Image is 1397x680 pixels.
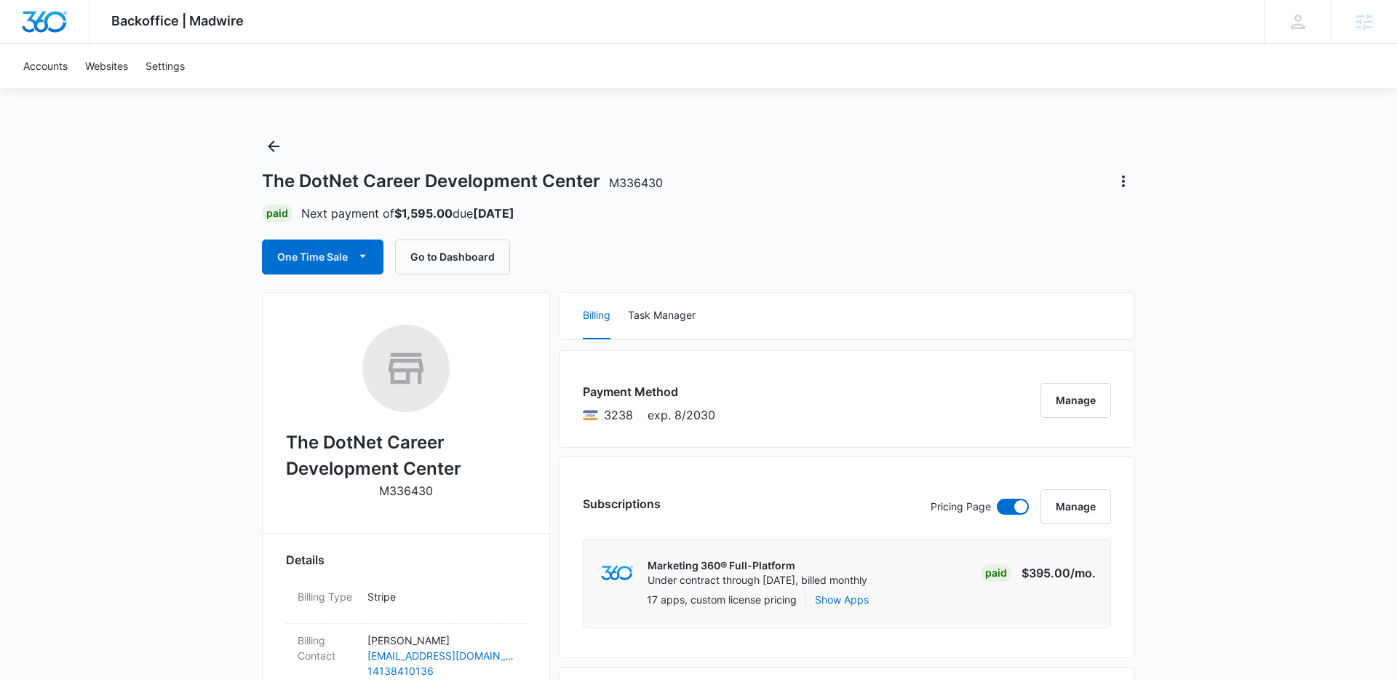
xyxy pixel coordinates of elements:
h3: Subscriptions [583,495,661,513]
div: Paid [262,205,292,222]
p: 17 apps, custom license pricing [647,592,797,607]
h1: The DotNet Career Development Center [262,170,663,192]
dt: Billing Contact [298,633,356,663]
h3: Payment Method [583,383,715,400]
p: $395.00 [1022,564,1096,582]
button: Actions [1112,170,1135,193]
a: Accounts [15,44,76,88]
img: marketing360Logo [601,566,632,581]
strong: $1,595.00 [394,206,453,221]
span: Backoffice | Madwire [111,13,244,28]
button: Show Apps [815,592,869,607]
a: Websites [76,44,137,88]
p: Pricing Page [931,499,991,515]
button: One Time Sale [262,240,383,274]
span: /mo. [1070,566,1096,580]
button: Manage [1040,383,1111,418]
span: M336430 [609,175,663,190]
button: Back [262,135,285,158]
span: Details [286,551,325,569]
p: Next payment of due [301,205,514,222]
button: Manage [1040,489,1111,524]
h2: The DotNet Career Development Center [286,430,526,482]
p: Under contract through [DATE], billed monthly [648,573,867,588]
p: Marketing 360® Full-Platform [648,558,867,573]
a: [EMAIL_ADDRESS][DOMAIN_NAME] [367,648,514,663]
div: Billing TypeStripe [286,580,526,624]
button: Go to Dashboard [395,240,510,274]
strong: [DATE] [473,206,514,221]
a: 14138410136 [367,663,514,679]
div: Paid [981,564,1011,582]
span: Visa ending with [604,406,633,424]
p: [PERSON_NAME] [367,633,514,648]
p: Stripe [367,589,514,604]
button: Billing [583,293,610,339]
span: exp. 8/2030 [648,406,715,424]
p: M336430 [379,482,433,499]
a: Settings [137,44,194,88]
dt: Billing Type [298,589,356,604]
button: Task Manager [628,293,696,339]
